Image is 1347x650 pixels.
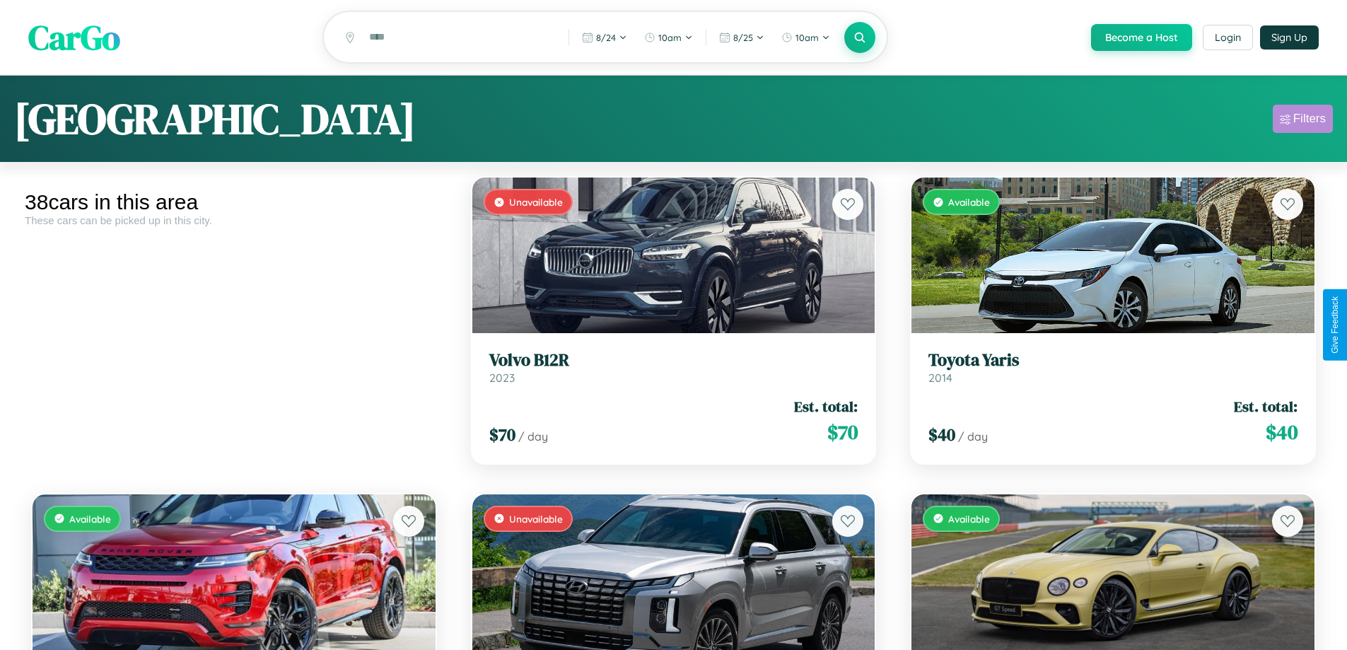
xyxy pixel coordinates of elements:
[1203,25,1253,50] button: Login
[489,423,515,446] span: $ 70
[1234,396,1298,417] span: Est. total:
[928,350,1298,385] a: Toyota Yaris2014
[928,371,952,385] span: 2014
[1260,25,1319,50] button: Sign Up
[596,32,616,43] span: 8 / 24
[637,26,700,49] button: 10am
[28,14,120,61] span: CarGo
[928,350,1298,371] h3: Toyota Yaris
[489,350,858,371] h3: Volvo B12R
[948,513,990,525] span: Available
[1330,296,1340,354] div: Give Feedback
[509,196,563,208] span: Unavailable
[795,32,819,43] span: 10am
[1091,24,1192,51] button: Become a Host
[1293,112,1326,126] div: Filters
[69,513,111,525] span: Available
[827,418,858,446] span: $ 70
[575,26,634,49] button: 8/24
[25,190,443,214] div: 38 cars in this area
[948,196,990,208] span: Available
[1266,418,1298,446] span: $ 40
[14,90,416,148] h1: [GEOGRAPHIC_DATA]
[928,423,955,446] span: $ 40
[509,513,563,525] span: Unavailable
[794,396,858,417] span: Est. total:
[733,32,753,43] span: 8 / 25
[774,26,837,49] button: 10am
[489,350,858,385] a: Volvo B12R2023
[25,214,443,226] div: These cars can be picked up in this city.
[958,429,988,443] span: / day
[489,371,515,385] span: 2023
[658,32,682,43] span: 10am
[1273,105,1333,133] button: Filters
[518,429,548,443] span: / day
[712,26,771,49] button: 8/25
